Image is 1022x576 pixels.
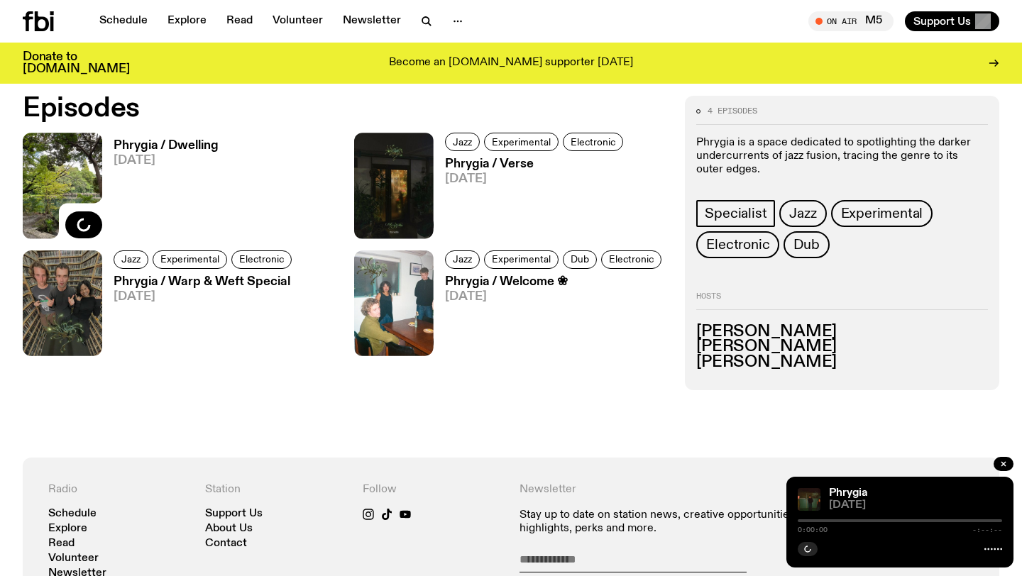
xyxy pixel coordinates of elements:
h3: [PERSON_NAME] [696,339,988,355]
a: Jazz [445,133,480,151]
a: Electronic [601,250,661,269]
span: [DATE] [445,173,627,185]
a: Phrygia / Warp & Weft Special[DATE] [102,276,296,356]
span: Experimental [160,254,219,265]
h3: Donate to [DOMAIN_NAME] [23,51,130,75]
p: Phrygia is a space dedicated to spotlighting the darker undercurrents of jazz fusion, tracing the... [696,136,988,177]
span: Jazz [453,254,472,265]
h4: Follow [363,483,502,497]
a: Jazz [779,200,826,227]
a: Experimental [484,250,559,269]
span: Jazz [789,206,816,221]
a: Volunteer [264,11,331,31]
h3: Phrygia / Dwelling [114,140,219,152]
h4: Radio [48,483,188,497]
a: Electronic [231,250,292,269]
span: Specialist [705,206,766,221]
a: Jazz [114,250,148,269]
span: Jazz [453,136,472,147]
a: Schedule [48,509,97,519]
span: Jazz [121,254,141,265]
span: Electronic [571,136,615,147]
a: Phrygia / Dwelling[DATE] [102,140,219,238]
a: Support Us [205,509,263,519]
a: Explore [48,524,87,534]
h4: Station [205,483,345,497]
span: Experimental [841,206,923,221]
span: Dub [571,254,589,265]
span: Experimental [492,254,551,265]
a: Dub [563,250,597,269]
span: [DATE] [114,155,219,167]
span: -:--:-- [972,526,1002,533]
p: Stay up to date on station news, creative opportunities, highlights, perks and more. [520,509,817,536]
a: About Us [205,524,253,534]
button: Support Us [905,11,999,31]
span: Electronic [609,254,654,265]
a: Phrygia [829,487,867,499]
p: Become an [DOMAIN_NAME] supporter [DATE] [389,57,633,70]
span: Electronic [239,254,284,265]
h3: [PERSON_NAME] [696,355,988,370]
span: Dub [793,237,819,253]
a: Electronic [563,133,623,151]
a: Specialist [696,200,775,227]
a: Contact [205,538,247,549]
a: Phrygia / Welcome ❀[DATE] [434,276,666,356]
a: Experimental [831,200,933,227]
a: Jazz [445,250,480,269]
h2: Hosts [696,292,988,309]
h3: Phrygia / Welcome ❀ [445,276,666,288]
h3: [PERSON_NAME] [696,324,988,340]
span: [DATE] [829,500,1002,511]
a: Experimental [484,133,559,151]
span: 4 episodes [708,107,757,115]
h3: Phrygia / Warp & Weft Special [114,276,296,288]
a: Read [218,11,261,31]
button: On AirM5 [808,11,894,31]
h2: Episodes [23,96,668,121]
a: Explore [159,11,215,31]
span: 0:00:00 [798,526,828,533]
a: Phrygia / Verse[DATE] [434,158,627,238]
a: Schedule [91,11,156,31]
a: Newsletter [334,11,410,31]
span: Tune in live [824,16,886,26]
span: [DATE] [445,291,666,303]
span: Electronic [706,237,769,253]
span: Experimental [492,136,551,147]
a: Volunteer [48,553,99,564]
a: Experimental [153,250,227,269]
a: Read [48,538,75,549]
img: A greeny-grainy film photo of Bela, John and Bindi at night. They are standing in a backyard on g... [798,488,820,511]
h4: Newsletter [520,483,817,497]
a: Dub [784,231,829,258]
h3: Phrygia / Verse [445,158,627,170]
a: Electronic [696,231,779,258]
span: Support Us [913,15,971,28]
span: [DATE] [114,291,296,303]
